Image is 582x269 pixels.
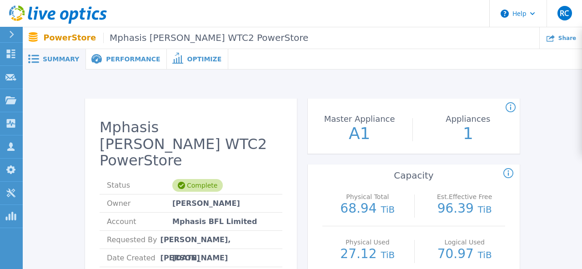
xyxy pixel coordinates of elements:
div: Complete [172,179,223,192]
span: [DATE] [172,249,200,267]
p: Master Appliance [311,115,408,123]
span: Performance [106,56,160,62]
p: Est.Effective Free [426,194,503,200]
span: TiB [478,249,492,260]
p: A1 [309,125,411,142]
h2: Mphasis [PERSON_NAME] WTC2 PowerStore [100,119,282,169]
span: Requested By [107,231,161,249]
p: 1 [417,125,519,142]
span: Share [558,35,576,41]
span: Summary [43,56,79,62]
span: Optimize [187,56,221,62]
span: TiB [381,204,395,215]
span: Account [107,213,172,230]
p: 96.39 [424,202,505,216]
p: Logical Used [426,239,503,245]
span: [PERSON_NAME] [172,194,240,212]
span: TiB [381,249,395,260]
p: 70.97 [424,248,505,261]
span: TiB [478,204,492,215]
span: Mphasis [PERSON_NAME] WTC2 PowerStore [103,33,308,43]
span: Mphasis BFL Limited [172,213,257,230]
p: Appliances [419,115,517,123]
span: [PERSON_NAME], [PERSON_NAME] [161,231,275,249]
span: RC [560,10,569,17]
p: 68.94 [327,202,408,216]
p: Physical Total [329,194,406,200]
span: Owner [107,194,172,212]
span: Date Created [107,249,172,267]
span: Status [107,176,172,194]
p: Physical Used [329,239,406,245]
p: 27.12 [327,248,408,261]
p: PowerStore [44,33,309,43]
